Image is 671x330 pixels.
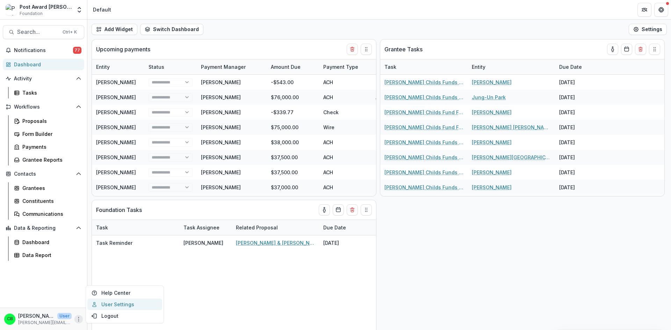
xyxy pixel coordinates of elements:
div: Christina Bruno [7,317,13,321]
div: Task Assignee [179,220,232,235]
div: [DATE] [371,135,424,150]
div: Ctrl + K [61,28,78,36]
div: [DATE] [555,195,607,210]
button: Open Contacts [3,168,84,179]
div: ACH [319,75,371,90]
div: [DATE] [371,75,424,90]
div: [DATE] [555,150,607,165]
div: Task [92,220,179,235]
div: Due Date [371,63,403,71]
button: Delete card [635,44,646,55]
a: [PERSON_NAME] [96,184,136,190]
button: Settings [629,24,667,35]
div: $37,500.00 [267,150,319,165]
div: Amount Due [267,63,305,71]
button: Delete card [347,44,358,55]
div: [DATE] [555,165,607,180]
div: Due Date [319,220,371,235]
div: Entity [468,59,555,74]
a: [PERSON_NAME] [472,184,512,191]
div: Dashboard [14,61,79,68]
p: Task Reminder [96,239,132,247]
a: [PERSON_NAME] [96,124,136,130]
img: Post Award Jane Coffin Childs Memorial Fund [6,4,17,15]
div: Post Award [PERSON_NAME] Childs Memorial Fund [20,3,72,10]
p: [PERSON_NAME] [18,312,55,320]
div: Tasks [22,89,79,96]
a: Constituents [11,195,84,207]
p: [PERSON_NAME][EMAIL_ADDRESS][PERSON_NAME][DOMAIN_NAME] [18,320,72,326]
div: Payment Type [319,59,371,74]
button: Drag [361,204,372,215]
a: [PERSON_NAME] & [PERSON_NAME] [236,239,315,247]
div: Due Date [555,59,607,74]
div: Related Proposal [232,220,319,235]
span: Data & Reporting [14,225,73,231]
div: Payment Manager [197,59,267,74]
div: Communications [22,210,79,218]
div: ACH [319,165,371,180]
div: -$339.77 [267,105,319,120]
a: Data Report [11,249,84,261]
div: [DATE] [371,150,424,165]
span: Contacts [14,171,73,177]
a: [PERSON_NAME] Childs Funds Fellow’s Annual Progress Report [384,184,463,191]
a: Form Builder [11,128,84,140]
div: Amount Due [267,59,319,74]
button: Open Workflows [3,101,84,112]
div: Payment Manager [197,63,250,71]
div: Task [380,59,468,74]
div: [PERSON_NAME] [201,109,241,116]
div: Task Assignee [179,224,224,231]
a: Proposals [11,115,84,127]
div: Entity [468,63,490,71]
div: [DATE] [555,75,607,90]
div: $37,500.00 [267,165,319,180]
div: [PERSON_NAME] [201,169,241,176]
button: Delete card [347,204,358,215]
a: [PERSON_NAME] [96,79,136,85]
div: [DATE] [371,165,424,180]
button: Switch Dashboard [140,24,203,35]
a: [PERSON_NAME] [96,94,136,100]
div: Wire [319,120,371,135]
a: Communications [11,208,84,220]
div: Entity [92,59,144,74]
div: [DATE] [371,195,424,210]
a: [PERSON_NAME] [96,139,136,145]
a: [PERSON_NAME] Childs Fund Fellowship Award Financial Expenditure Report [384,124,463,131]
a: [PERSON_NAME] [472,169,512,176]
div: Form Builder [22,130,79,138]
a: [PERSON_NAME] [472,79,512,86]
button: More [74,315,83,323]
div: Proposals [22,117,79,125]
p: Grantee Tasks [384,45,423,53]
div: Dashboard [22,239,79,246]
a: Dashboard [3,59,84,70]
span: Activity [14,76,73,82]
div: Data Report [22,251,79,259]
div: Aug 31, 2025 [371,90,424,105]
a: [PERSON_NAME] [472,139,512,146]
div: $75,000.00 [267,120,319,135]
a: Grantee Reports [11,154,84,166]
a: [PERSON_NAME] [PERSON_NAME] [472,124,551,131]
a: [PERSON_NAME] Childs Funds Fellow’s Annual Progress Report [384,94,463,101]
a: Tasks [11,87,84,98]
div: Entity [92,63,114,71]
div: [DATE] [555,90,607,105]
button: Open Activity [3,73,84,84]
a: [PERSON_NAME] Childs Funds Fellow’s Annual Progress Report [384,79,463,86]
div: Grantees [22,184,79,192]
div: [PERSON_NAME] [201,154,241,161]
div: $76,000.00 [267,90,319,105]
div: [DATE] [555,135,607,150]
button: Get Help [654,3,668,17]
button: Drag [361,44,372,55]
p: User [57,313,72,319]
